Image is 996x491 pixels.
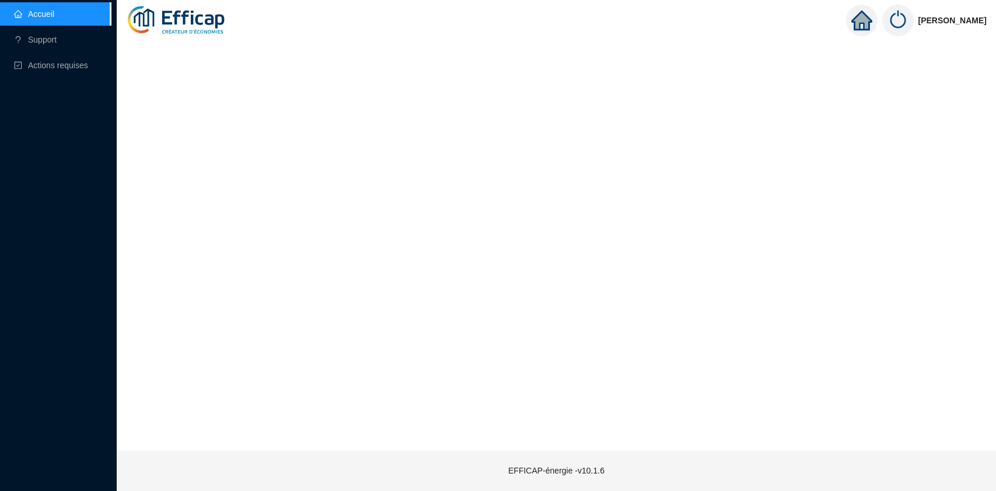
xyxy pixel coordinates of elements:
a: homeAccueil [14,9,54,19]
a: questionSupport [14,35,57,44]
span: check-square [14,61,22,69]
span: [PERSON_NAME] [918,2,987,39]
span: home [851,10,872,31]
img: power [882,5,914,36]
span: EFFICAP-énergie - v10.1.6 [508,466,604,475]
span: Actions requises [28,61,88,70]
